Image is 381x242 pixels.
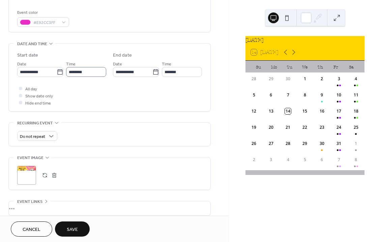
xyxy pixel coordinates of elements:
div: 7 [336,157,342,163]
div: 31 [336,141,342,147]
div: ; [17,166,36,185]
div: 8 [353,157,359,163]
div: 1 [302,76,308,82]
div: 29 [302,141,308,147]
span: Date and time [17,40,47,48]
div: 3 [268,157,274,163]
div: Sa [344,61,359,73]
span: Recurring event [17,120,53,127]
div: 10 [336,92,342,98]
div: Th [313,61,328,73]
span: Event links [17,198,42,205]
div: Su [251,61,266,73]
span: Date [113,61,122,68]
div: Fr [328,61,344,73]
div: End date [113,52,132,59]
div: 23 [319,124,325,130]
span: Date [17,61,26,68]
div: 8 [302,92,308,98]
div: 26 [251,141,257,147]
div: 22 [302,124,308,130]
div: Start date [17,52,38,59]
div: Event color [17,9,68,16]
div: 7 [285,92,291,98]
div: 20 [268,124,274,130]
div: 11 [353,92,359,98]
div: 24 [336,124,342,130]
div: 19 [251,124,257,130]
div: 25 [353,124,359,130]
span: Do not repeat [20,133,45,141]
div: 12 [251,108,257,114]
div: 4 [285,157,291,163]
div: 1 [353,141,359,147]
div: ••• [9,201,210,215]
div: [DATE] [245,36,364,44]
div: 6 [319,157,325,163]
div: 28 [251,76,257,82]
div: 3 [336,76,342,82]
span: Event image [17,154,43,161]
span: Show date only [25,93,53,100]
div: 14 [285,108,291,114]
div: 17 [336,108,342,114]
div: 6 [268,92,274,98]
div: 5 [302,157,308,163]
div: Mo [266,61,282,73]
button: Cancel [11,221,52,237]
div: 18 [353,108,359,114]
span: Cancel [23,226,40,233]
div: 2 [251,157,257,163]
div: 29 [268,76,274,82]
span: All day [25,86,37,93]
div: 13 [268,108,274,114]
span: Hide end time [25,100,51,107]
span: Time [162,61,171,68]
button: Save [55,221,90,237]
div: 5 [251,92,257,98]
div: 16 [319,108,325,114]
span: #E92CC3FF [33,19,58,26]
div: 4 [353,76,359,82]
div: 21 [285,124,291,130]
div: 30 [319,141,325,147]
div: We [297,61,313,73]
div: 15 [302,108,308,114]
div: 9 [319,92,325,98]
span: Save [67,226,78,233]
div: Tu [282,61,297,73]
div: 28 [285,141,291,147]
span: Time [66,61,76,68]
div: 2 [319,76,325,82]
div: 30 [285,76,291,82]
div: 27 [268,141,274,147]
